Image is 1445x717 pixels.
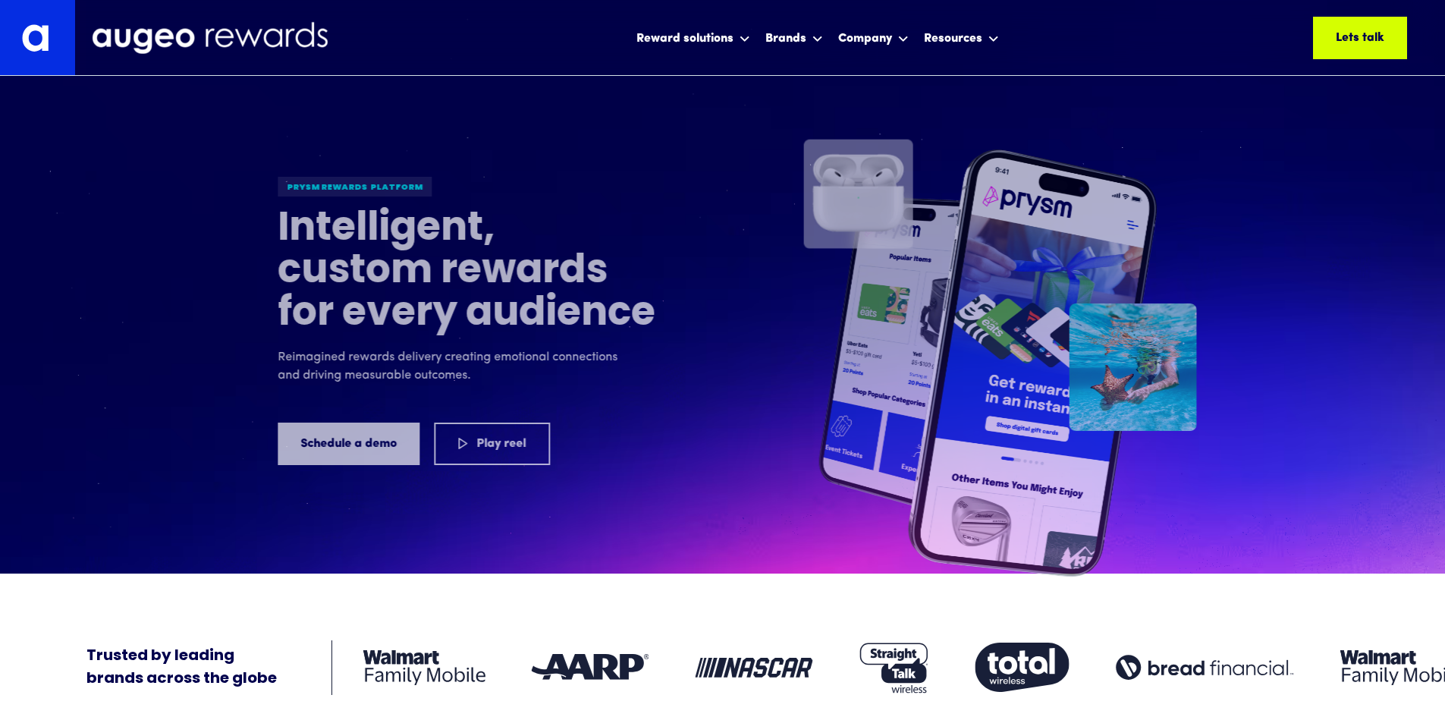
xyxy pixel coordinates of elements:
div: Trusted by leading brands across the globe [86,645,277,690]
div: Company [834,17,913,58]
div: Resources [920,17,1003,58]
div: Prysm Rewards platform [278,177,432,197]
div: Reward solutions [633,17,754,58]
div: Resources [924,30,982,48]
div: Company [838,30,892,48]
p: Reimagined rewards delivery creating emotional connections and driving measurable outcomes. [278,348,627,385]
div: Brands [765,30,806,48]
div: Brands [762,17,827,58]
a: Play reel [434,423,550,465]
img: Client logo: Walmart Family Mobile [363,650,485,685]
div: Reward solutions [636,30,733,48]
h1: Intelligent, custom rewards for every audience [278,209,657,336]
a: Schedule a demo [278,423,419,465]
a: Lets talk [1313,17,1407,59]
